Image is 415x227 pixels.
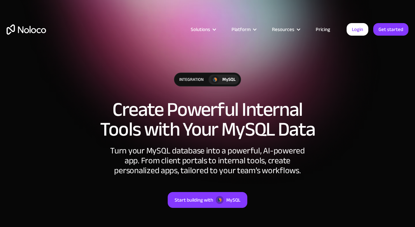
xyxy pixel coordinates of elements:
div: Solutions [183,25,223,34]
a: Pricing [307,25,338,34]
div: Solutions [191,25,210,34]
a: home [7,24,46,35]
div: MySQL [222,76,236,83]
div: Start building with [175,196,213,204]
a: Get started [373,23,408,36]
div: integration [174,73,208,86]
a: Start building withMySQL [168,192,247,208]
div: Resources [272,25,294,34]
div: Platform [223,25,264,34]
div: MySQL [226,196,240,204]
h1: Create Powerful Internal Tools with Your MySQL Data [7,100,408,139]
div: Platform [232,25,251,34]
div: Resources [264,25,307,34]
div: Turn your MySQL database into a powerful, AI-powered app. From client portals to internal tools, ... [109,146,306,176]
a: Login [347,23,368,36]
